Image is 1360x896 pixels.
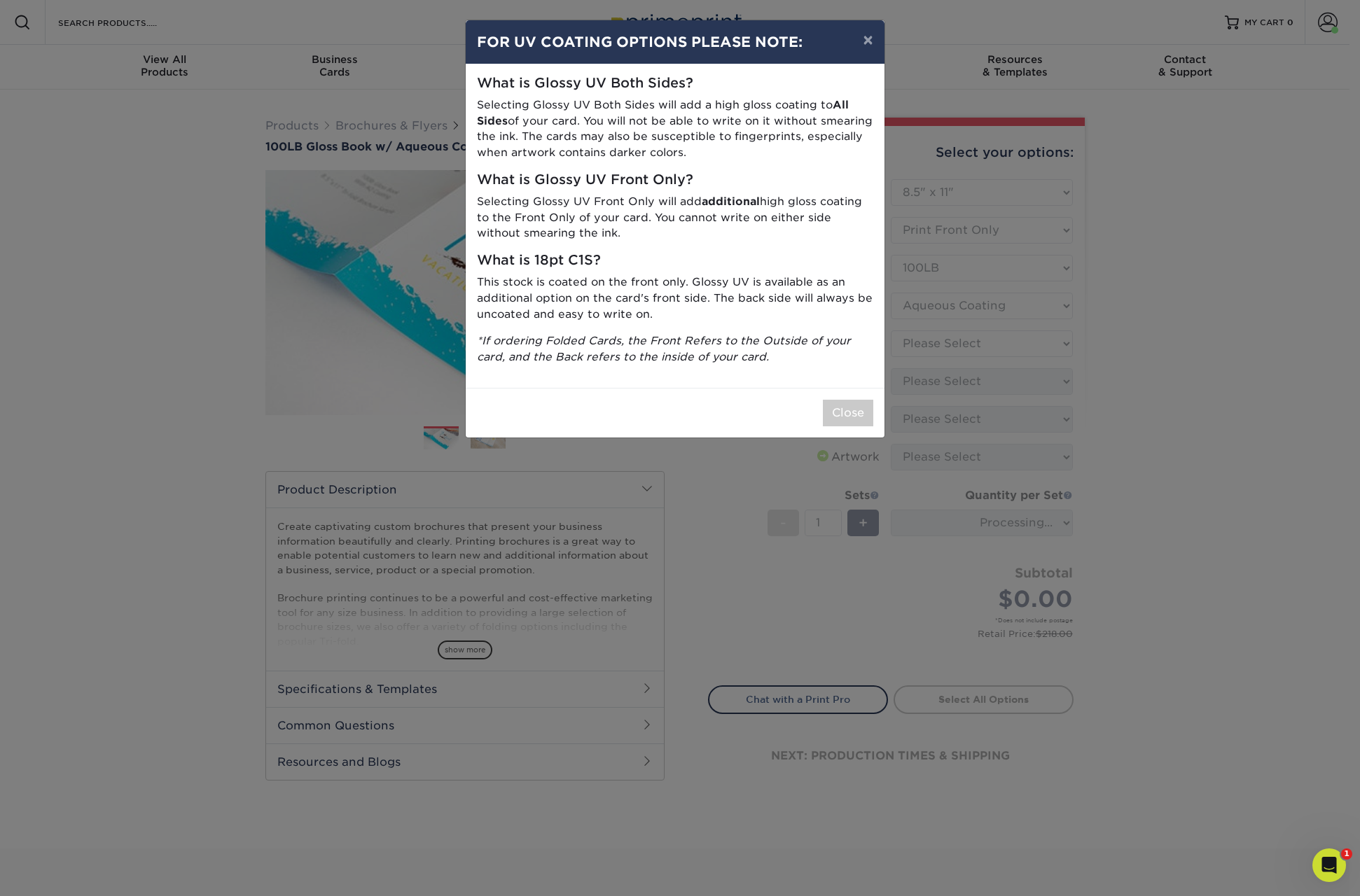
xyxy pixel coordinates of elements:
[477,76,873,92] h5: What is Glossy UV Both Sides?
[1341,848,1352,860] span: 1
[823,400,873,426] button: Close
[1312,848,1346,882] iframe: Intercom live chat
[852,20,884,59] button: ×
[477,97,873,161] p: Selecting Glossy UV Both Sides will add a high gloss coating to of your card. You will not be abl...
[477,98,849,127] strong: All Sides
[477,172,873,188] h5: What is Glossy UV Front Only?
[477,253,873,269] h5: What is 18pt C1S?
[702,195,760,208] strong: additional
[477,334,851,363] i: *If ordering Folded Cards, the Front Refers to the Outside of your card, and the Back refers to t...
[477,31,873,52] h4: FOR UV COATING OPTIONS PLEASE NOTE:
[477,274,873,322] p: This stock is coated on the front only. Glossy UV is available as an additional option on the car...
[477,194,873,241] p: Selecting Glossy UV Front Only will add high gloss coating to the Front Only of your card. You ca...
